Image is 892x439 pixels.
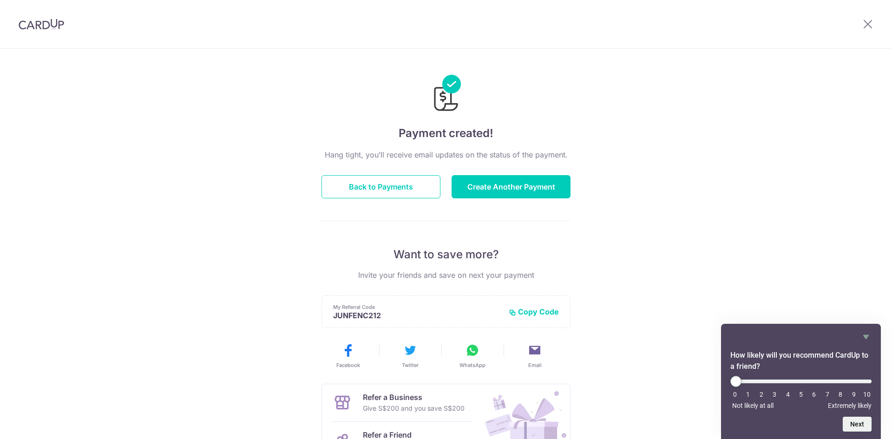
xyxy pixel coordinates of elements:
p: Give S$200 and you save S$200 [363,403,465,414]
li: 9 [849,391,859,398]
p: JUNFENC212 [333,311,501,320]
li: 5 [796,391,806,398]
span: Facebook [336,361,360,369]
button: Twitter [383,343,438,369]
li: 2 [757,391,766,398]
button: Next question [843,417,872,432]
button: Hide survey [860,331,872,342]
h4: Payment created! [321,125,571,142]
li: 7 [823,391,832,398]
li: 1 [743,391,753,398]
li: 3 [770,391,779,398]
p: Refer a Business [363,392,465,403]
li: 0 [730,391,740,398]
button: Copy Code [509,307,559,316]
button: Back to Payments [321,175,440,198]
p: Hang tight, you’ll receive email updates on the status of the payment. [321,149,571,160]
button: WhatsApp [445,343,500,369]
span: Twitter [402,361,419,369]
div: How likely will you recommend CardUp to a friend? Select an option from 0 to 10, with 0 being Not... [730,376,872,409]
li: 8 [836,391,845,398]
p: My Referral Code [333,303,501,311]
p: Want to save more? [321,247,571,262]
img: Payments [431,75,461,114]
li: 4 [783,391,793,398]
li: 6 [809,391,819,398]
button: Create Another Payment [452,175,571,198]
img: CardUp [19,19,64,30]
span: Email [528,361,542,369]
span: Extremely likely [828,402,872,409]
p: Invite your friends and save on next your payment [321,269,571,281]
button: Email [507,343,562,369]
span: Not likely at all [732,402,774,409]
li: 10 [862,391,872,398]
div: How likely will you recommend CardUp to a friend? Select an option from 0 to 10, with 0 being Not... [730,331,872,432]
span: WhatsApp [459,361,485,369]
h2: How likely will you recommend CardUp to a friend? Select an option from 0 to 10, with 0 being Not... [730,350,872,372]
button: Facebook [321,343,375,369]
